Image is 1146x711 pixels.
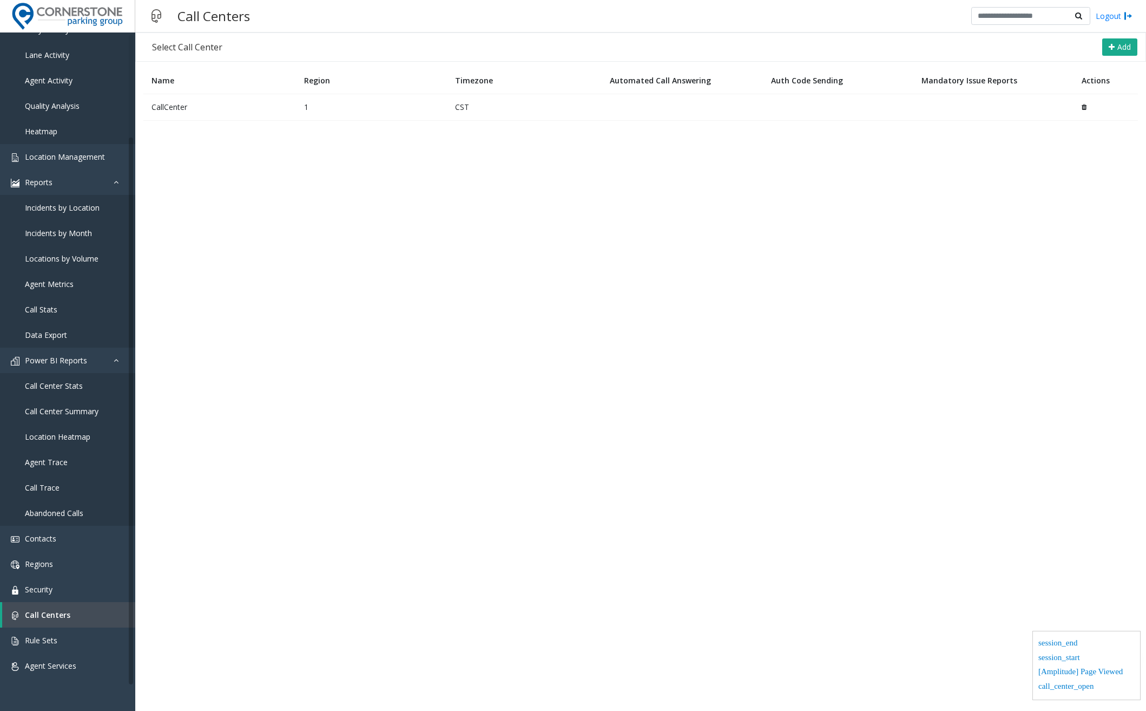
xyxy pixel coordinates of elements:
[1038,680,1135,695] div: call_center_open
[25,177,52,187] span: Reports
[25,508,83,518] span: Abandoned Calls
[136,35,239,60] div: Select Call Center
[296,94,446,120] td: 1
[11,637,19,645] img: 'icon'
[1102,38,1137,56] button: Add
[172,3,255,29] h3: Call Centers
[25,50,69,60] span: Lane Activity
[913,67,1073,94] th: Mandatory Issue Reports
[25,610,70,620] span: Call Centers
[11,611,19,620] img: 'icon'
[25,304,57,315] span: Call Stats
[1117,42,1131,52] span: Add
[25,381,83,391] span: Call Center Stats
[1096,10,1132,22] a: Logout
[1038,651,1135,666] div: session_start
[25,101,80,111] span: Quality Analysis
[447,94,602,120] td: CST
[25,75,73,86] span: Agent Activity
[1073,67,1138,94] th: Actions
[25,661,76,671] span: Agent Services
[11,560,19,569] img: 'icon'
[763,67,913,94] th: Auth Code Sending
[146,3,167,29] img: pageIcon
[447,67,602,94] th: Timezone
[25,533,56,544] span: Contacts
[25,330,67,340] span: Data Export
[25,355,87,366] span: Power BI Reports
[25,228,92,238] span: Incidents by Month
[1038,666,1135,680] div: [Amplitude] Page Viewed
[11,535,19,544] img: 'icon'
[143,67,296,94] th: Name
[1124,10,1132,22] img: logout
[25,203,100,213] span: Incidents by Location
[25,253,98,264] span: Locations by Volume
[602,67,762,94] th: Automated Call Answering
[143,94,296,120] td: CallCenter
[25,482,60,493] span: Call Trace
[25,457,68,467] span: Agent Trace
[25,432,90,442] span: Location Heatmap
[11,662,19,671] img: 'icon'
[25,152,105,162] span: Location Management
[25,584,52,595] span: Security
[25,406,98,416] span: Call Center Summary
[25,279,74,289] span: Agent Metrics
[25,126,57,136] span: Heatmap
[11,586,19,595] img: 'icon'
[25,559,53,569] span: Regions
[11,357,19,366] img: 'icon'
[296,67,446,94] th: Region
[2,602,135,628] a: Call Centers
[11,153,19,162] img: 'icon'
[1038,637,1135,651] div: session_end
[25,635,57,645] span: Rule Sets
[11,179,19,187] img: 'icon'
